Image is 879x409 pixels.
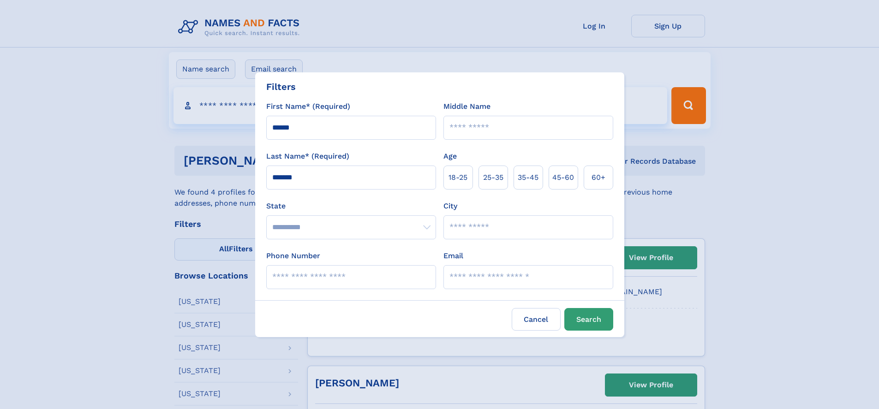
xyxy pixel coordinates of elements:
[266,80,296,94] div: Filters
[266,201,436,212] label: State
[443,101,490,112] label: Middle Name
[443,201,457,212] label: City
[266,250,320,261] label: Phone Number
[483,172,503,183] span: 25‑35
[443,151,457,162] label: Age
[512,308,561,331] label: Cancel
[448,172,467,183] span: 18‑25
[564,308,613,331] button: Search
[266,101,350,112] label: First Name* (Required)
[518,172,538,183] span: 35‑45
[592,172,605,183] span: 60+
[266,151,349,162] label: Last Name* (Required)
[443,250,463,261] label: Email
[552,172,574,183] span: 45‑60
